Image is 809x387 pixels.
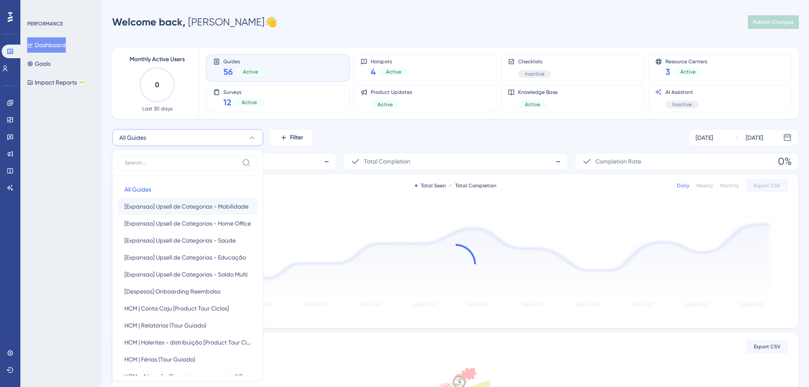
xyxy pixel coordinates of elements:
text: 0 [155,81,159,89]
span: HCM | Férias (Tour Guiado) [124,354,195,364]
span: Active [242,99,257,106]
span: Welcome back, [112,16,186,28]
button: [Expansao] Upsell de Categorias - Saúde [118,232,258,249]
span: Active [680,68,696,75]
span: Publish Changes [753,19,794,25]
span: 4 [371,66,376,78]
div: Monthly [720,182,739,189]
span: Filter [290,133,303,143]
span: - [324,155,329,168]
span: Product Updates [371,89,412,96]
div: [DATE] [746,133,763,143]
button: Goals [27,56,51,71]
span: [Expansao] Upsell de Categorias - Home Office [124,218,251,229]
div: [PERSON_NAME] 👋 [112,15,277,29]
span: Active [378,101,393,108]
button: [Expansao] Upsell de Categorias - Home Office [118,215,258,232]
span: HCM | Conta Caju [Product Tour Ciclos] [124,303,229,314]
span: Last 30 days [142,105,172,112]
span: [Expansao] Upsell de Categorias - Mobilidade [124,201,248,212]
span: Hotspots [371,58,408,64]
button: All Guides [118,181,258,198]
button: HCM | Holerites - distribuição [Product Tour Ciclos] [118,334,258,351]
button: HCM | Conta Caju [Product Tour Ciclos] [118,300,258,317]
span: Surveys [223,89,264,95]
span: HCM | Holerites - distribuição [Product Tour Ciclos] [124,337,251,347]
span: All Guides [119,133,146,143]
input: Search... [125,159,239,166]
button: Export CSV [746,179,788,192]
span: 0% [778,155,792,168]
span: Inactive [525,71,544,77]
button: [Expansao] Upsell de Categorias - Mobilidade [118,198,258,215]
span: Total Completion [364,156,410,167]
div: [DATE] [696,133,713,143]
button: HCM - Ativação Organograma - cross sell Pedidos [118,368,258,385]
span: Guides [223,58,265,64]
button: Impact ReportsBETA [27,75,86,90]
div: Daily [677,182,689,189]
div: Total Seen [415,182,446,189]
span: Resource Centers [665,58,707,64]
button: Filter [270,129,313,146]
span: Knowledge Base [518,89,558,96]
button: All Guides [112,129,263,146]
button: Export CSV [746,340,788,353]
span: Completion Rate [595,156,641,167]
button: Publish Changes [748,15,799,29]
div: PERFORMANCE [27,20,63,27]
button: [Expansao] Upsell de Categorias - Educação [118,249,258,266]
button: [Despesas] Onboarding Reembolso [118,283,258,300]
button: HCM | Relatórios (Tour Guiado) [118,317,258,334]
button: HCM | Férias (Tour Guiado) [118,351,258,368]
span: 12 [223,96,231,108]
span: Active [243,68,258,75]
span: HCM | Relatórios (Tour Guiado) [124,320,206,331]
span: [Expansao] Upsell de Categorias - Educação [124,252,246,263]
div: Weekly [696,182,713,189]
span: All Guides [124,184,151,195]
button: Dashboard [27,37,66,53]
span: [Expansao] Upsell de Categorias - Saldo Multi [124,269,248,280]
div: Total Completion [449,182,496,189]
span: HCM - Ativação Organograma - cross sell Pedidos [124,371,251,381]
span: - [555,155,561,168]
span: 56 [223,66,233,78]
span: Checklists [518,58,551,65]
span: Export CSV [754,182,781,189]
span: [Despesas] Onboarding Reembolso [124,286,220,297]
span: Inactive [672,101,692,108]
span: AI Assistant [665,89,699,96]
span: [Expansao] Upsell de Categorias - Saúde [124,235,236,246]
span: Active [386,68,401,75]
span: Monthly Active Users [130,54,185,65]
div: BETA [79,80,86,85]
span: 3 [665,66,670,78]
span: Export CSV [754,343,781,350]
button: [Expansao] Upsell de Categorias - Saldo Multi [118,266,258,283]
span: Active [525,101,540,108]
